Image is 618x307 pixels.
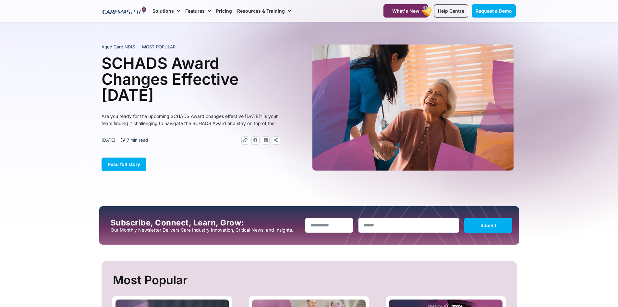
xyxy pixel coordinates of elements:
[102,44,123,49] span: Aged Care
[113,271,507,290] h2: Most Popular
[383,4,428,18] a: What's New
[476,8,512,14] span: Request a Demo
[125,44,135,49] span: NDIS
[464,218,513,233] button: Submit
[102,137,115,143] time: [DATE]
[111,218,300,227] h2: Subscribe, Connect, Learn, Grow:
[102,158,146,171] a: Read full story
[305,218,513,236] form: New Form
[103,6,146,16] img: CareMaster Logo
[438,8,464,14] span: Help Centre
[102,55,280,103] h1: SCHADS Award Changes Effective [DATE]
[111,227,300,233] p: Our Monthly Newsletter Delivers Care Industry Innovation, Critical News, and Insights.
[125,136,148,144] span: 7 min read
[142,44,176,50] span: MOST POPULAR
[102,44,135,49] span: ,
[102,113,280,127] p: Are you ready for the upcoming SCHADS Award changes effective [DATE]? Is your team finding it cha...
[480,223,496,228] span: Submit
[312,45,514,171] img: A heartwarming moment where a support worker in a blue uniform, with a stethoscope draped over he...
[392,8,419,14] span: What's New
[108,161,140,167] span: Read full story
[434,4,468,18] a: Help Centre
[472,4,516,18] a: Request a Demo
